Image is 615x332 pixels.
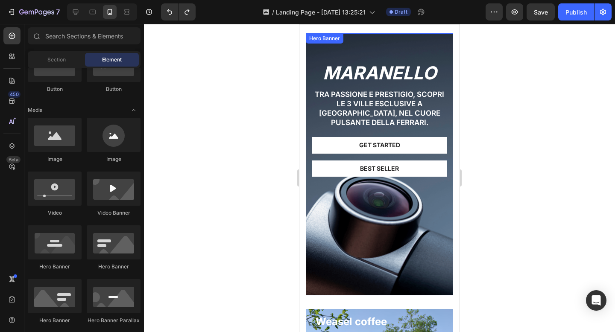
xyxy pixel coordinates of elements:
div: Hero Banner [28,317,82,324]
button: Save [527,3,555,20]
div: 450 [8,91,20,98]
span: Landing Page - [DATE] 13:25:21 [276,8,366,17]
div: Image [28,155,82,163]
div: Hero Banner [87,263,141,271]
div: Image [87,155,141,163]
span: / [272,8,274,17]
div: Hero Banner [28,263,82,271]
div: Video [28,209,82,217]
span: Section [47,56,66,64]
div: Video Banner [87,209,141,217]
span: Save [534,9,548,16]
span: Toggle open [127,103,141,117]
div: Hero Banner Parallax [87,317,141,324]
div: Beta [6,156,20,163]
div: Open Intercom Messenger [586,290,606,311]
iframe: Design area [299,24,460,332]
div: Publish [565,8,587,17]
div: Undo/Redo [161,3,196,20]
div: Button [28,85,82,93]
button: 7 [3,3,64,20]
span: Element [102,56,122,64]
p: 7 [56,7,60,17]
input: Search Sections & Elements [28,27,141,44]
div: Button [87,85,141,93]
span: Draft [395,8,407,16]
span: Media [28,106,43,114]
button: Publish [558,3,594,20]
